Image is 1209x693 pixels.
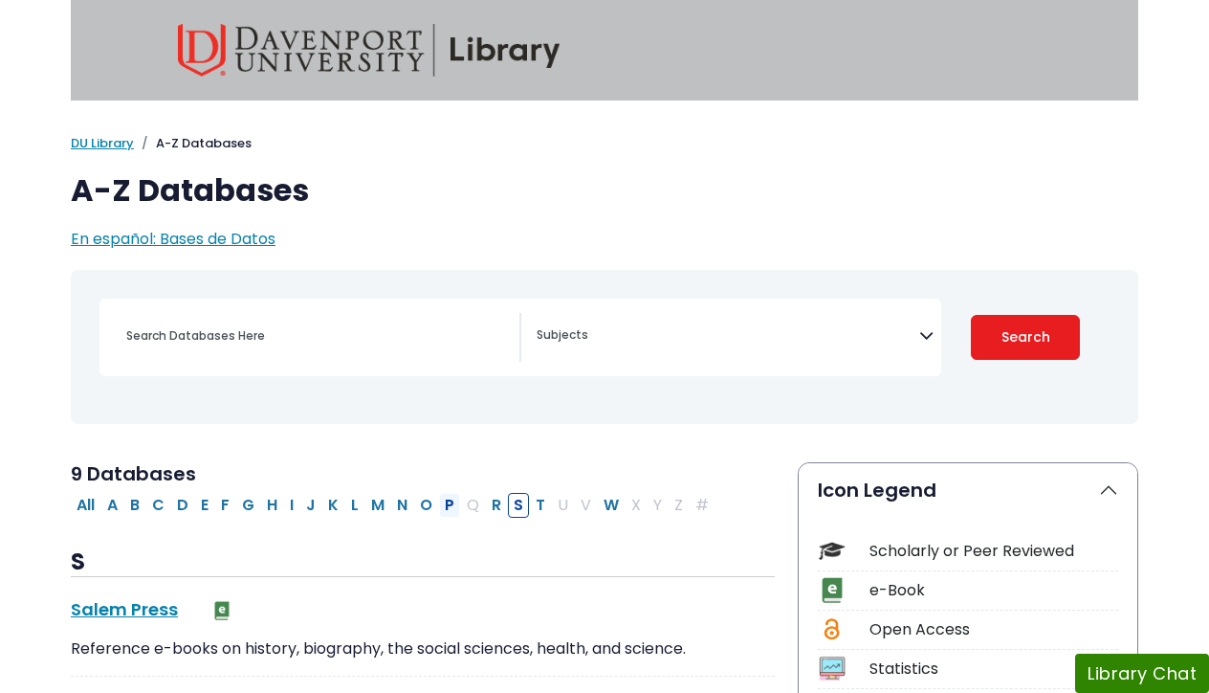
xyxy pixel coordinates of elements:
[212,601,231,620] img: e-Book
[171,493,194,518] button: Filter Results D
[71,228,275,250] a: En español: Bases de Datos
[819,656,845,682] img: Icon Statistics
[414,493,438,518] button: Filter Results O
[819,538,845,564] img: Icon Scholarly or Peer Reviewed
[71,134,1138,153] nav: breadcrumb
[101,493,123,518] button: Filter Results A
[322,493,344,518] button: Filter Results K
[284,493,299,518] button: Filter Results I
[71,172,1138,209] h1: A-Z Databases
[300,493,321,518] button: Filter Results J
[215,493,235,518] button: Filter Results F
[195,493,214,518] button: Filter Results E
[508,493,529,518] button: Filter Results S
[71,493,100,518] button: All
[71,134,134,152] a: DU Library
[261,493,283,518] button: Filter Results H
[146,493,170,518] button: Filter Results C
[71,460,196,487] span: 9 Databases
[869,540,1118,563] div: Scholarly or Peer Reviewed
[869,579,1118,602] div: e-Book
[71,493,716,515] div: Alpha-list to filter by first letter of database name
[1075,654,1209,693] button: Library Chat
[178,24,561,77] img: Davenport University Library
[819,577,845,603] img: Icon e-Book
[598,493,625,518] button: Filter Results W
[869,618,1118,641] div: Open Access
[124,493,145,518] button: Filter Results B
[820,616,844,642] img: Icon Open Access
[971,315,1080,360] button: Submit for Search Results
[869,658,1118,681] div: Statistics
[71,270,1138,424] nav: Search filters
[530,493,551,518] button: Filter Results T
[439,493,460,518] button: Filter Results P
[71,597,178,621] a: Salem Press
[486,493,507,518] button: Filter Results R
[115,322,519,349] input: Search database by title or keyword
[537,329,919,345] textarea: Search
[236,493,260,518] button: Filter Results G
[391,493,413,518] button: Filter Results N
[134,134,252,153] li: A-Z Databases
[71,637,775,660] p: Reference e-books on history, biography, the social sciences, health, and science.
[365,493,390,518] button: Filter Results M
[345,493,364,518] button: Filter Results L
[71,548,775,577] h3: S
[799,463,1137,517] button: Icon Legend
